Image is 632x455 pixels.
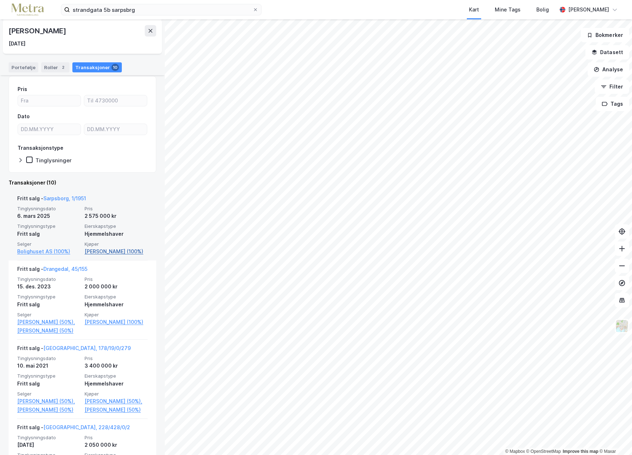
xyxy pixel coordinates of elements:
button: Analyse [588,62,629,77]
div: Fritt salg - [17,194,86,206]
span: Tinglysningstype [17,294,80,300]
a: Improve this map [563,449,598,454]
div: [DATE] [17,441,80,449]
div: [DATE] [9,39,25,48]
a: [GEOGRAPHIC_DATA], 178/19/0/279 [43,345,131,351]
div: Pris [18,85,27,94]
div: Hjemmelshaver [85,300,148,309]
span: Kjøper [85,312,148,318]
div: Transaksjonstype [18,144,63,152]
span: Kjøper [85,241,148,247]
div: Dato [18,112,30,121]
div: Tinglysninger [35,157,72,164]
div: 2 050 000 kr [85,441,148,449]
span: Selger [17,312,80,318]
a: OpenStreetMap [526,449,561,454]
a: Mapbox [505,449,525,454]
a: [PERSON_NAME] (50%), [17,318,80,326]
div: [PERSON_NAME] [568,5,609,14]
a: [PERSON_NAME] (50%) [17,406,80,414]
span: Eierskapstype [85,373,148,379]
a: [PERSON_NAME] (50%), [85,397,148,406]
div: 3 400 000 kr [85,361,148,370]
span: Tinglysningsdato [17,206,80,212]
div: Transaksjoner (10) [9,178,156,187]
iframe: Chat Widget [596,421,632,455]
span: Pris [85,276,148,282]
span: Tinglysningstype [17,373,80,379]
a: [PERSON_NAME] (100%) [85,318,148,326]
img: metra-logo.256734c3b2bbffee19d4.png [11,4,44,16]
div: Fritt salg [17,379,80,388]
span: Tinglysningsdato [17,435,80,441]
input: Fra [18,95,81,106]
input: Søk på adresse, matrikkel, gårdeiere, leietakere eller personer [70,4,253,15]
span: Selger [17,391,80,397]
a: [PERSON_NAME] (50%) [85,406,148,414]
div: 2 [59,64,67,71]
span: Pris [85,206,148,212]
div: 6. mars 2025 [17,212,80,220]
div: Kontrollprogram for chat [596,421,632,455]
span: Eierskapstype [85,223,148,229]
div: Portefølje [9,62,38,72]
div: 15. des. 2023 [17,282,80,291]
div: Bolig [536,5,549,14]
div: Fritt salg [17,300,80,309]
a: Drangedal, 45/155 [43,266,87,272]
span: Eierskapstype [85,294,148,300]
div: Hjemmelshaver [85,379,148,388]
div: Fritt salg [17,230,80,238]
span: Kjøper [85,391,148,397]
button: Filter [595,80,629,94]
span: Pris [85,355,148,361]
a: Bolighuset AS (100%) [17,247,80,256]
a: [PERSON_NAME] (50%), [17,397,80,406]
span: Tinglysningstype [17,223,80,229]
div: Transaksjoner [72,62,122,72]
span: Pris [85,435,148,441]
div: Hjemmelshaver [85,230,148,238]
button: Bokmerker [581,28,629,42]
div: 2 000 000 kr [85,282,148,291]
span: Tinglysningsdato [17,276,80,282]
div: 2 575 000 kr [85,212,148,220]
img: Z [615,319,629,333]
div: Roller [41,62,70,72]
div: 10 [111,64,119,71]
div: Fritt salg - [17,423,130,435]
a: Sarpsborg, 1/1951 [43,195,86,201]
input: Til 4730000 [84,95,147,106]
a: [GEOGRAPHIC_DATA], 228/428/0/2 [43,424,130,430]
div: Kart [469,5,479,14]
input: DD.MM.YYYY [18,124,81,135]
button: Tags [596,97,629,111]
div: Mine Tags [495,5,521,14]
div: [PERSON_NAME] [9,25,67,37]
span: Selger [17,241,80,247]
a: [PERSON_NAME] (50%) [17,326,80,335]
span: Tinglysningsdato [17,355,80,361]
div: Fritt salg - [17,344,131,355]
input: DD.MM.YYYY [84,124,147,135]
div: 10. mai 2021 [17,361,80,370]
div: Fritt salg - [17,265,87,276]
a: [PERSON_NAME] (100%) [85,247,148,256]
button: Datasett [585,45,629,59]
